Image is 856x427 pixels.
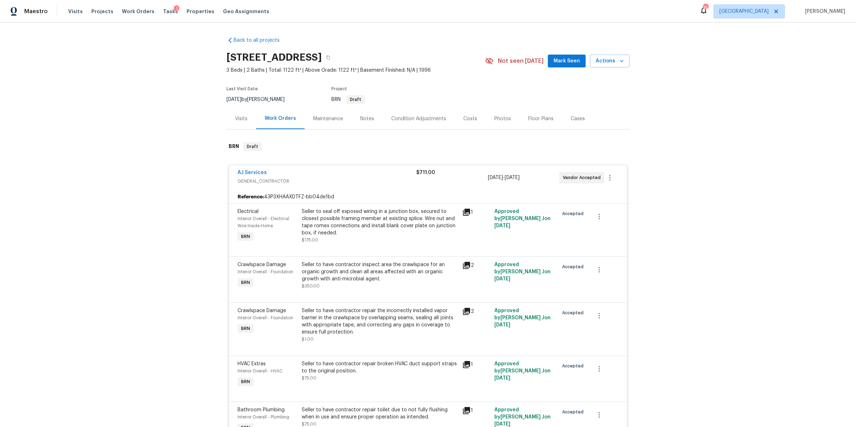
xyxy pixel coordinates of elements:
[596,57,624,66] span: Actions
[122,8,154,15] span: Work Orders
[302,376,316,380] span: $75.00
[494,209,551,228] span: Approved by [PERSON_NAME] J on
[238,270,293,274] span: Interior Overall - Foundation
[494,308,551,327] span: Approved by [PERSON_NAME] J on
[462,261,490,270] div: 2
[562,309,586,316] span: Accepted
[229,190,627,203] div: 43P3XHAAXDTFZ-bb04de1bd
[347,97,364,102] span: Draft
[488,175,503,180] span: [DATE]
[494,407,551,427] span: Approved by [PERSON_NAME] J on
[331,97,365,102] span: BRN
[590,55,630,68] button: Actions
[238,308,286,313] span: Crawlspace Damage
[462,406,490,415] div: 1
[360,115,374,122] div: Notes
[494,262,551,281] span: Approved by [PERSON_NAME] J on
[463,115,477,122] div: Costs
[238,325,253,332] span: BRN
[548,55,586,68] button: Mark Seen
[494,422,510,427] span: [DATE]
[416,170,435,175] span: $711.00
[498,57,544,65] span: Not seen [DATE]
[462,307,490,316] div: 2
[238,170,267,175] a: AJ Services
[226,135,630,158] div: BRN Draft
[163,9,178,14] span: Tasks
[462,360,490,369] div: 1
[302,284,320,288] span: $350.00
[562,408,586,416] span: Accepted
[244,143,261,150] span: Draft
[226,37,295,44] a: Back to all projects
[554,57,580,66] span: Mark Seen
[235,115,248,122] div: Visits
[571,115,585,122] div: Cases
[563,174,603,181] span: Vendor Accepted
[462,208,490,217] div: 1
[494,322,510,327] span: [DATE]
[238,233,253,240] span: BRN
[322,51,335,64] button: Copy Address
[238,369,282,373] span: Interior Overall - HVAC
[802,8,845,15] span: [PERSON_NAME]
[494,361,551,381] span: Approved by [PERSON_NAME] J on
[562,362,586,370] span: Accepted
[226,95,293,104] div: by [PERSON_NAME]
[238,361,266,366] span: HVAC Extras
[494,276,510,281] span: [DATE]
[174,5,179,12] div: 1
[703,4,708,11] div: 15
[24,8,48,15] span: Maestro
[223,8,269,15] span: Geo Assignments
[302,337,314,341] span: $1.00
[528,115,554,122] div: Floor Plans
[302,422,316,426] span: $75.00
[265,115,296,122] div: Work Orders
[238,193,264,200] b: Reference:
[226,97,241,102] span: [DATE]
[238,378,253,385] span: BRN
[488,174,520,181] span: -
[302,307,458,336] div: Seller to have contractor repair the incorrectly installed vapor barrier in the crawlspace by ove...
[505,175,520,180] span: [DATE]
[238,209,259,214] span: Electrical
[331,87,347,91] span: Project
[494,223,510,228] span: [DATE]
[238,415,289,419] span: Interior Overall - Plumbing
[229,142,239,151] h6: BRN
[91,8,113,15] span: Projects
[238,178,416,185] span: GENERAL_CONTRACTOR
[226,67,485,74] span: 3 Beds | 2 Baths | Total: 1122 ft² | Above Grade: 1122 ft² | Basement Finished: N/A | 1996
[238,262,286,267] span: Crawlspace Damage
[302,406,458,421] div: Seller to have contractor repair toilet due to not fully flushing when in use and ensure proper o...
[391,115,446,122] div: Condition Adjustments
[719,8,769,15] span: [GEOGRAPHIC_DATA]
[494,115,511,122] div: Photos
[238,279,253,286] span: BRN
[562,263,586,270] span: Accepted
[302,360,458,375] div: Seller to have contractor repair broken HVAC duct support straps to the original position.
[562,210,586,217] span: Accepted
[238,407,285,412] span: Bathroom Plumbing
[238,316,293,320] span: Interior Overall - Foundation
[68,8,83,15] span: Visits
[302,238,318,242] span: $175.00
[302,261,458,283] div: Seller to have contractor inspect area the crawlspace for an organic growth and clean all areas a...
[226,54,322,61] h2: [STREET_ADDRESS]
[494,376,510,381] span: [DATE]
[313,115,343,122] div: Maintenance
[226,87,258,91] span: Last Visit Date
[238,217,289,228] span: Interior Overall - Electrical Wire Inside Home
[302,208,458,237] div: Seller to seal off exposed wiring in a junction box, secured to closest possible framing member a...
[187,8,214,15] span: Properties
